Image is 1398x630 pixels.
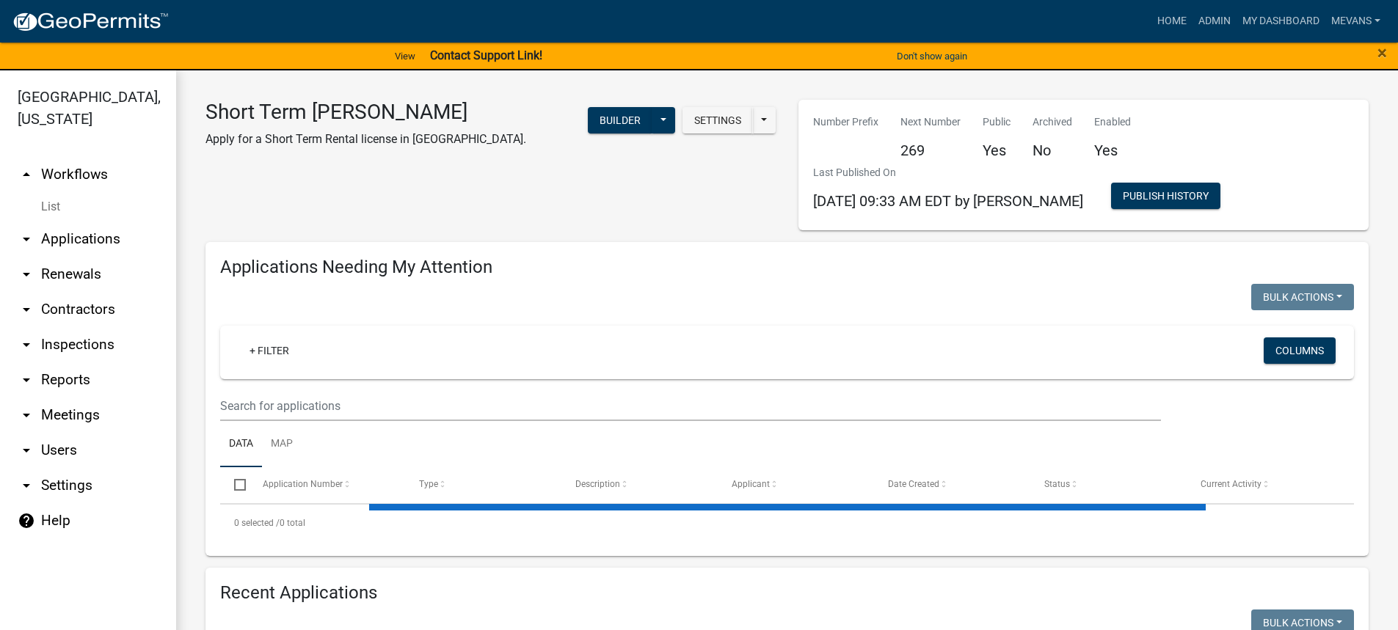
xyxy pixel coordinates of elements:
[220,467,248,502] datatable-header-cell: Select
[813,192,1083,210] span: [DATE] 09:33 AM EDT by [PERSON_NAME]
[18,406,35,424] i: arrow_drop_down
[900,114,961,130] p: Next Number
[238,337,301,364] a: + Filter
[404,467,561,502] datatable-header-cell: Type
[732,479,770,489] span: Applicant
[1325,7,1386,35] a: Mevans
[220,421,262,468] a: Data
[18,442,35,459] i: arrow_drop_down
[18,336,35,354] i: arrow_drop_down
[813,114,878,130] p: Number Prefix
[1193,7,1237,35] a: Admin
[1264,337,1336,364] button: Columns
[1251,284,1354,310] button: Bulk Actions
[205,131,526,148] p: Apply for a Short Term Rental license in [GEOGRAPHIC_DATA].
[18,371,35,389] i: arrow_drop_down
[220,582,1354,604] h4: Recent Applications
[888,479,939,489] span: Date Created
[1033,142,1072,159] h5: No
[263,479,343,489] span: Application Number
[1030,467,1187,502] datatable-header-cell: Status
[18,512,35,530] i: help
[248,467,404,502] datatable-header-cell: Application Number
[1237,7,1325,35] a: My Dashboard
[588,107,652,133] button: Builder
[419,479,438,489] span: Type
[1044,479,1070,489] span: Status
[220,391,1161,421] input: Search for applications
[1201,479,1262,489] span: Current Activity
[220,257,1354,278] h4: Applications Needing My Attention
[1377,44,1387,62] button: Close
[575,479,620,489] span: Description
[1111,191,1220,202] wm-modal-confirm: Workflow Publish History
[1187,467,1343,502] datatable-header-cell: Current Activity
[18,166,35,183] i: arrow_drop_up
[389,44,421,68] a: View
[262,421,302,468] a: Map
[874,467,1030,502] datatable-header-cell: Date Created
[18,477,35,494] i: arrow_drop_down
[205,100,526,125] h3: Short Term [PERSON_NAME]
[900,142,961,159] h5: 269
[1377,43,1387,63] span: ×
[983,114,1011,130] p: Public
[561,467,718,502] datatable-header-cell: Description
[1151,7,1193,35] a: Home
[18,230,35,248] i: arrow_drop_down
[718,467,874,502] datatable-header-cell: Applicant
[1094,142,1131,159] h5: Yes
[1033,114,1072,130] p: Archived
[18,301,35,318] i: arrow_drop_down
[891,44,973,68] button: Don't show again
[813,165,1083,180] p: Last Published On
[682,107,753,133] button: Settings
[430,48,542,62] strong: Contact Support Link!
[18,265,35,283] i: arrow_drop_down
[234,518,280,528] span: 0 selected /
[220,505,1354,541] div: 0 total
[1111,183,1220,209] button: Publish History
[1094,114,1131,130] p: Enabled
[983,142,1011,159] h5: Yes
